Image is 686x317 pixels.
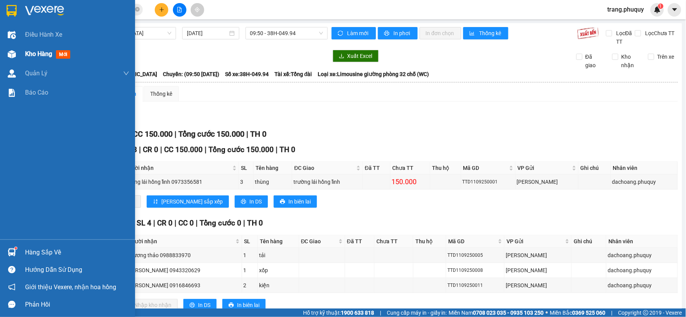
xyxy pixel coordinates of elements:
[164,145,203,154] span: CC 150.000
[608,251,676,259] div: dachoang.phuquy
[668,3,681,17] button: caret-down
[259,266,298,275] div: xốp
[506,237,564,246] span: VP Gửi
[387,309,447,317] span: Cung cấp máy in - giấy in:
[577,27,599,39] img: 9k=
[506,281,570,290] div: [PERSON_NAME]
[659,3,662,9] span: 1
[229,302,234,309] span: printer
[363,162,391,175] th: Đã TT
[276,145,278,154] span: |
[473,310,544,316] strong: 0708 023 035 - 0935 103 250
[128,237,234,246] span: Người nhận
[572,235,606,248] th: Ghi chú
[250,27,323,39] span: 09:50 - 38H-049.94
[160,145,162,154] span: |
[618,53,642,70] span: Kho nhận
[124,178,237,186] div: trường lái hồng lĩnh 0973356581
[243,251,256,259] div: 1
[608,281,676,290] div: dachoang.phuquy
[208,145,274,154] span: Tổng cước 150.000
[658,3,664,9] sup: 1
[246,129,248,139] span: |
[333,50,379,62] button: downloadXuất Excel
[205,145,207,154] span: |
[447,267,503,274] div: TTD1109250008
[347,52,373,60] span: Xuất Excel
[259,251,298,259] div: tải
[178,219,194,227] span: CC 0
[274,195,317,208] button: printerIn biên lai
[611,162,678,175] th: Nhân viên
[56,50,70,59] span: mới
[254,162,292,175] th: Tên hàng
[125,164,231,172] span: Người nhận
[259,281,298,290] div: kiện
[123,70,129,76] span: down
[384,31,391,37] span: printer
[174,129,176,139] span: |
[243,281,256,290] div: 2
[518,164,571,172] span: VP Gửi
[8,50,16,58] img: warehouse-icon
[244,219,246,227] span: |
[447,282,503,289] div: TTD1109250011
[237,301,259,309] span: In biên lai
[378,27,418,39] button: printerIn phơi
[288,197,311,206] span: In biên lai
[258,235,299,248] th: Tên hàng
[413,235,446,248] th: Thu hộ
[461,175,516,190] td: TTD1109250001
[469,31,476,37] span: bar-chart
[579,162,611,175] th: Ghi chú
[127,251,241,259] div: phương thảo 0988833970
[338,31,344,37] span: sync
[235,195,268,208] button: printerIn DS
[420,27,462,39] button: In đơn chọn
[173,3,186,17] button: file-add
[239,162,254,175] th: SL
[250,129,266,139] span: TH 0
[279,145,295,154] span: TH 0
[240,178,252,186] div: 3
[430,162,461,175] th: Thu hộ
[642,29,676,37] span: Lọc Chưa TT
[506,266,570,275] div: [PERSON_NAME]
[187,29,227,37] input: 11/09/2025
[505,248,572,263] td: VP Ngọc Hồi
[174,219,176,227] span: |
[243,266,256,275] div: 1
[153,199,158,205] span: sort-ascending
[159,7,164,12] span: plus
[147,195,229,208] button: sort-ascending[PERSON_NAME] sắp xếp
[157,219,173,227] span: CR 0
[247,219,263,227] span: TH 0
[606,235,678,248] th: Nhân viên
[191,3,204,17] button: aim
[133,129,173,139] span: CC 150.000
[8,301,15,308] span: message
[303,309,374,317] span: Hỗ trợ kỹ thuật:
[446,248,505,263] td: TTD1109250005
[462,178,514,186] div: TTD1109250001
[150,90,172,98] div: Thống kê
[137,219,151,227] span: SL 4
[143,145,158,154] span: CR 0
[127,281,241,290] div: [PERSON_NAME] 0916846693
[345,235,374,248] th: Đã TT
[135,7,140,12] span: close-circle
[8,283,15,291] span: notification
[341,310,374,316] strong: 1900 633 818
[301,237,337,246] span: ĐC Giao
[505,263,572,278] td: VP Ngọc Hồi
[318,70,429,78] span: Loại xe: Limousine giường phòng 32 chỗ (WC)
[643,310,649,315] span: copyright
[155,3,168,17] button: plus
[332,27,376,39] button: syncLàm mới
[608,266,676,275] div: dachoang.phuquy
[249,197,262,206] span: In DS
[225,70,269,78] span: Số xe: 38H-049.94
[274,70,312,78] span: Tài xế: Tổng đài
[347,29,370,37] span: Làm mới
[446,278,505,293] td: TTD1109250011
